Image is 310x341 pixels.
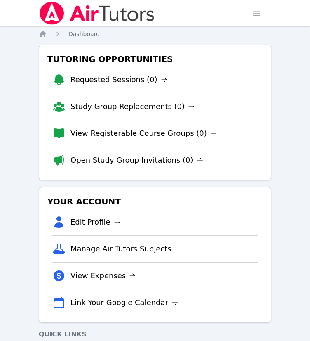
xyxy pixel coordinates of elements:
a: View Registerable Course Groups (0) [70,128,217,139]
h3: Tutoring Opportunities [46,52,264,66]
img: Air Tutors [39,2,155,25]
span: Dashboard [68,31,100,37]
a: Link Your Google Calendar [70,297,178,308]
a: Dashboard [68,30,100,38]
nav: Breadcrumb [39,30,271,38]
a: Study Group Replacements (0) [70,101,195,112]
a: Open Study Group Invitations (0) [70,154,203,166]
h3: Your Account [46,194,264,209]
h4: Quick Links [39,329,271,339]
a: View Expenses [70,270,136,282]
a: Requested Sessions (0) [70,74,167,85]
a: Edit Profile [70,216,120,228]
a: Manage Air Tutors Subjects [70,243,181,255]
